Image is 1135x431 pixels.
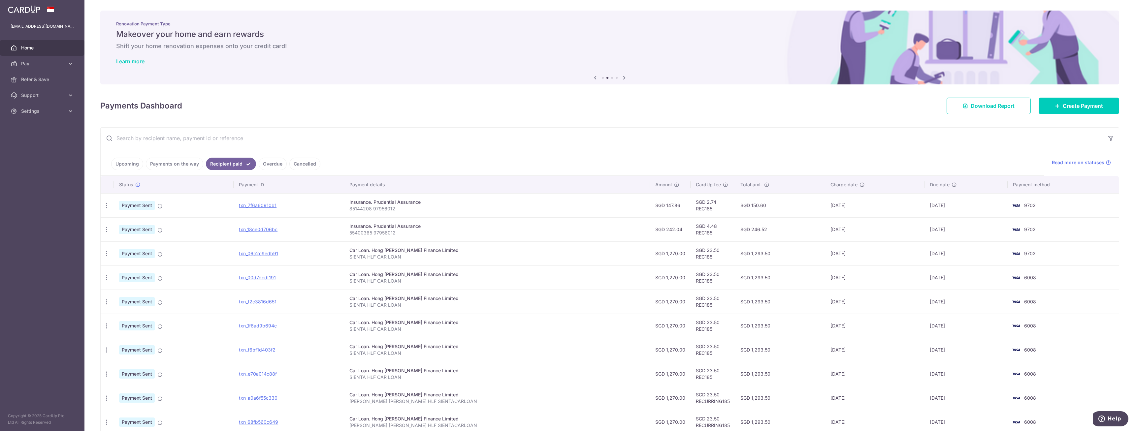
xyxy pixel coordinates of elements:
[924,193,1008,217] td: [DATE]
[650,362,691,386] td: SGD 1,270.00
[101,128,1103,149] input: Search by recipient name, payment id or reference
[650,217,691,241] td: SGD 242.04
[8,5,40,13] img: CardUp
[349,295,645,302] div: Car Loan. Hong [PERSON_NAME] Finance Limited
[344,176,650,193] th: Payment details
[239,347,276,353] a: txn_f6bf1d403f2
[1010,201,1023,209] img: Bank Card
[349,319,645,326] div: Car Loan. Hong [PERSON_NAME] Finance Limited
[924,362,1008,386] td: [DATE]
[1024,419,1036,425] span: 6008
[825,241,924,265] td: [DATE]
[825,193,924,217] td: [DATE]
[21,108,65,114] span: Settings
[349,422,645,429] p: [PERSON_NAME] [PERSON_NAME] HLF SIENTACARLOAN
[691,241,735,265] td: SGD 23.50 REC185
[1024,395,1036,401] span: 6008
[650,314,691,338] td: SGD 1,270.00
[650,265,691,290] td: SGD 1,270.00
[234,176,344,193] th: Payment ID
[239,371,277,377] a: txn_e70a014c88f
[825,338,924,362] td: [DATE]
[119,321,155,330] span: Payment Sent
[691,193,735,217] td: SGD 2.74 REC185
[735,362,825,386] td: SGD 1,293.50
[825,290,924,314] td: [DATE]
[119,369,155,379] span: Payment Sent
[119,181,133,188] span: Status
[1010,394,1023,402] img: Bank Card
[1010,346,1023,354] img: Bank Card
[735,290,825,314] td: SGD 1,293.50
[735,386,825,410] td: SGD 1,293.50
[1010,250,1023,258] img: Bank Card
[1024,347,1036,353] span: 6008
[691,314,735,338] td: SGD 23.50 REC185
[116,42,1103,50] h6: Shift your home renovation expenses onto your credit card!
[691,386,735,410] td: SGD 23.50 RECURRING185
[239,275,276,280] a: txn_00d7dcdf191
[735,241,825,265] td: SGD 1,293.50
[349,205,645,212] p: 85144208 97956012
[1024,202,1036,208] span: 9702
[1010,418,1023,426] img: Bank Card
[1024,227,1036,232] span: 9702
[1024,251,1036,256] span: 9702
[239,202,276,208] a: txn_7f6a60910b1
[349,302,645,308] p: SIENTA HLF CAR LOAN
[1008,176,1119,193] th: Payment method
[1010,274,1023,282] img: Bank Card
[1010,298,1023,306] img: Bank Card
[691,338,735,362] td: SGD 23.50 REC185
[349,199,645,205] div: Insurance. Prudential Assurance
[239,251,278,256] a: txn_06c2c9edb91
[735,265,825,290] td: SGD 1,293.50
[924,217,1008,241] td: [DATE]
[740,181,762,188] span: Total amt.
[119,393,155,403] span: Payment Sent
[349,374,645,381] p: SIENTA HLF CAR LOAN
[650,290,691,314] td: SGD 1,270.00
[119,273,155,282] span: Payment Sent
[349,254,645,260] p: SIENTA HLF CAR LOAN
[1024,323,1036,328] span: 6008
[349,230,645,236] p: 55400365 97956012
[11,23,74,30] p: [EMAIL_ADDRESS][DOMAIN_NAME]
[1052,159,1104,166] span: Read more on statuses
[924,265,1008,290] td: [DATE]
[239,299,276,304] a: txn_f2c3816d651
[696,181,721,188] span: CardUp fee
[239,227,277,232] a: txn_18ce0d706bc
[1010,370,1023,378] img: Bank Card
[100,11,1119,84] img: Renovation banner
[1010,226,1023,233] img: Bank Card
[691,265,735,290] td: SGD 23.50 REC185
[825,217,924,241] td: [DATE]
[650,241,691,265] td: SGD 1,270.00
[924,386,1008,410] td: [DATE]
[239,323,277,328] a: txn_1f6ad9b694c
[21,92,65,99] span: Support
[650,338,691,362] td: SGD 1,270.00
[21,60,65,67] span: Pay
[349,278,645,284] p: SIENTA HLF CAR LOAN
[1010,322,1023,330] img: Bank Card
[349,223,645,230] div: Insurance. Prudential Assurance
[239,419,278,425] a: txn_68fb560c649
[21,45,65,51] span: Home
[259,158,287,170] a: Overdue
[735,217,825,241] td: SGD 246.52
[21,76,65,83] span: Refer & Save
[971,102,1015,110] span: Download Report
[691,217,735,241] td: SGD 4.48 REC185
[825,386,924,410] td: [DATE]
[1024,299,1036,304] span: 6008
[825,265,924,290] td: [DATE]
[825,314,924,338] td: [DATE]
[650,386,691,410] td: SGD 1,270.00
[930,181,950,188] span: Due date
[349,398,645,405] p: [PERSON_NAME] [PERSON_NAME] HLF SIENTACARLOAN
[924,314,1008,338] td: [DATE]
[289,158,320,170] a: Cancelled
